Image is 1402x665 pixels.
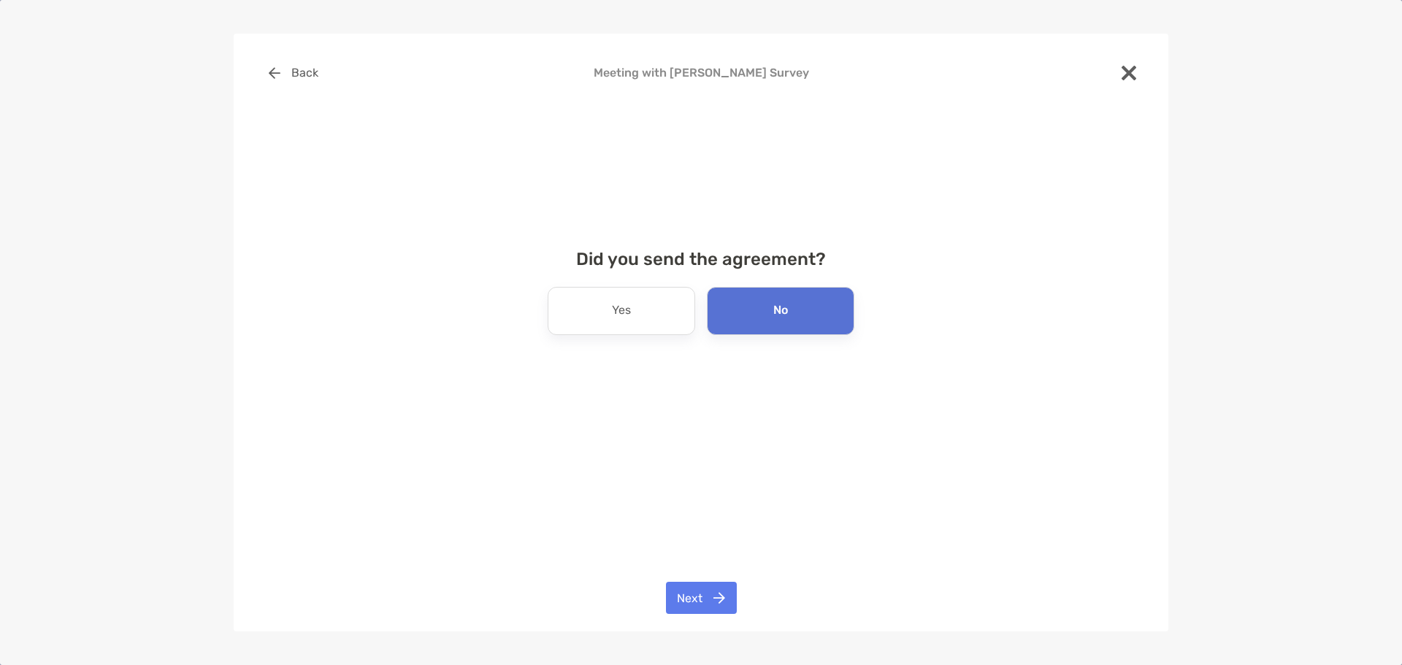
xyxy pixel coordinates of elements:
h4: Did you send the agreement? [257,249,1145,269]
button: Back [257,57,329,89]
p: Yes [612,299,631,323]
p: No [773,299,788,323]
img: close modal [1122,66,1136,80]
h4: Meeting with [PERSON_NAME] Survey [257,66,1145,80]
button: Next [666,582,737,614]
img: button icon [713,592,725,604]
img: button icon [269,67,280,79]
